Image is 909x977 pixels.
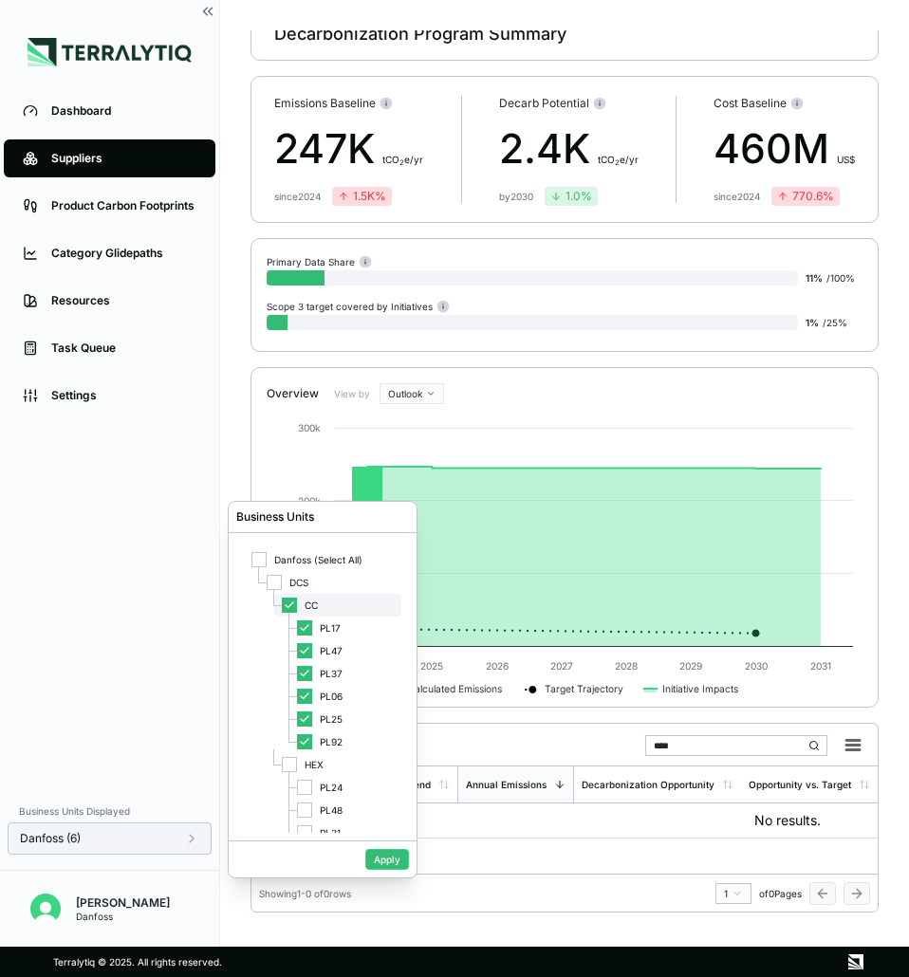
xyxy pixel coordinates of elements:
[823,317,847,328] span: / 25 %
[806,317,819,328] span: 1 %
[724,888,743,899] div: 1
[334,388,372,399] label: View by
[499,96,639,111] div: Decarb Potential
[30,894,61,924] img: Cornelia Jonsson
[51,103,196,119] div: Dashboard
[598,154,639,165] span: t CO e/yr
[298,495,321,507] text: 200k
[499,191,533,202] div: by 2030
[826,272,855,284] span: / 100 %
[51,341,196,356] div: Task Queue
[274,191,321,202] div: since 2024
[28,38,192,66] img: Logo
[777,189,834,204] div: 770.6 %
[582,779,714,790] div: Decarbonization Opportunity
[837,154,855,165] span: US$
[745,660,768,672] text: 2030
[714,96,855,111] div: Cost Baseline
[806,272,823,284] span: 11 %
[486,660,509,672] text: 2026
[51,246,196,261] div: Category Glidepaths
[759,888,802,899] span: of 0 Pages
[51,151,196,166] div: Suppliers
[267,254,372,268] div: Primary Data Share
[550,660,573,672] text: 2027
[714,119,855,179] div: 460M
[380,383,444,404] button: Outlook
[499,119,639,179] div: 2.4K
[466,779,547,790] div: Annual Emissions
[298,422,321,433] text: 300k
[615,158,620,167] sub: 2
[714,191,760,202] div: since 2024
[76,895,170,911] div: [PERSON_NAME]
[51,293,196,308] div: Resources
[550,189,592,204] div: 1.0 %
[679,660,702,672] text: 2029
[274,23,566,46] div: Decarbonization Program Summary
[274,96,423,111] div: Emissions Baseline
[23,886,68,931] button: Open user button
[76,911,170,922] div: Danfoss
[420,660,443,672] text: 2025
[615,660,638,672] text: 2028
[267,386,319,401] div: Overview
[388,388,422,399] span: Outlook
[267,299,450,313] div: Scope 3 target covered by Initiatives
[338,189,386,204] div: 1.5K %
[662,683,738,695] text: Initiative Impacts
[749,779,851,790] div: Opportunity vs. Target
[51,198,196,213] div: Product Carbon Footprints
[20,831,81,846] span: Danfoss (6)
[715,883,751,904] button: 1
[810,660,831,672] text: 2031
[545,683,623,695] text: Target Trajectory
[51,388,196,403] div: Settings
[399,158,404,167] sub: 2
[8,800,212,822] div: Business Units Displayed
[259,888,351,899] div: Showing 1 - 0 of 0 rows
[408,683,502,694] text: Calculated Emissions
[274,119,423,179] div: 247K
[382,154,423,165] span: t CO e/yr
